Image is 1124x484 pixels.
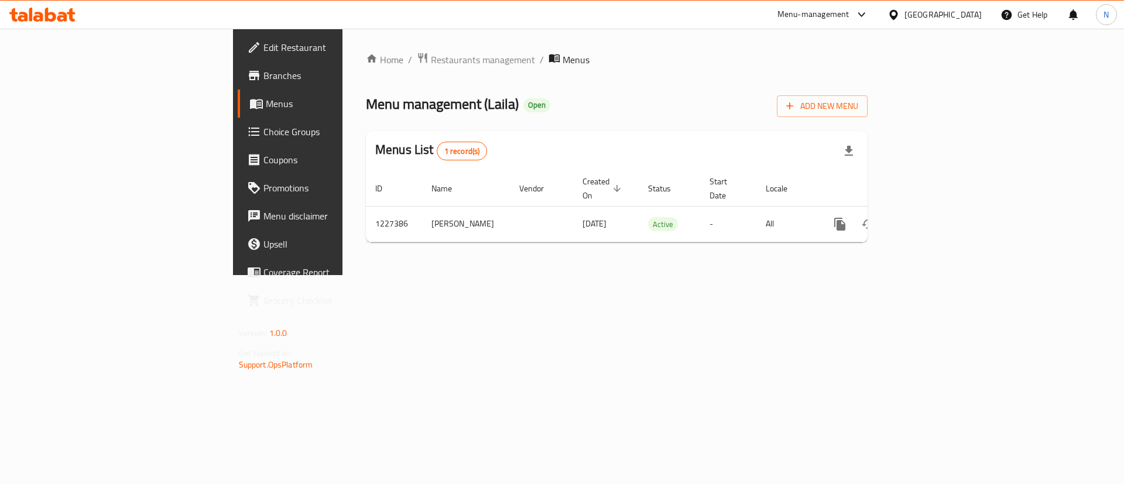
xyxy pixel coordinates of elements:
[263,40,412,54] span: Edit Restaurant
[238,230,421,258] a: Upsell
[366,52,868,67] nav: breadcrumb
[648,218,678,231] span: Active
[854,210,882,238] button: Change Status
[835,137,863,165] div: Export file
[238,118,421,146] a: Choice Groups
[1104,8,1109,21] span: N
[417,52,535,67] a: Restaurants management
[366,171,948,242] table: enhanced table
[263,265,412,279] span: Coverage Report
[648,181,686,195] span: Status
[826,210,854,238] button: more
[263,125,412,139] span: Choice Groups
[437,146,487,157] span: 1 record(s)
[437,142,488,160] div: Total records count
[238,61,421,90] a: Branches
[563,53,590,67] span: Menus
[523,100,550,110] span: Open
[777,95,868,117] button: Add New Menu
[263,68,412,83] span: Branches
[777,8,849,22] div: Menu-management
[263,153,412,167] span: Coupons
[238,33,421,61] a: Edit Restaurant
[238,174,421,202] a: Promotions
[238,146,421,174] a: Coupons
[238,258,421,286] a: Coverage Report
[263,293,412,307] span: Grocery Checklist
[239,357,313,372] a: Support.OpsPlatform
[817,171,948,207] th: Actions
[710,174,742,202] span: Start Date
[766,181,803,195] span: Locale
[700,206,756,242] td: -
[756,206,817,242] td: All
[238,286,421,314] a: Grocery Checklist
[263,209,412,223] span: Menu disclaimer
[263,181,412,195] span: Promotions
[582,216,606,231] span: [DATE]
[648,217,678,231] div: Active
[519,181,559,195] span: Vendor
[904,8,982,21] div: [GEOGRAPHIC_DATA]
[366,91,519,117] span: Menu management ( Laila )
[431,181,467,195] span: Name
[540,53,544,67] li: /
[238,90,421,118] a: Menus
[786,99,858,114] span: Add New Menu
[239,325,268,341] span: Version:
[431,53,535,67] span: Restaurants management
[238,202,421,230] a: Menu disclaimer
[269,325,287,341] span: 1.0.0
[266,97,412,111] span: Menus
[582,174,625,202] span: Created On
[239,345,293,361] span: Get support on:
[523,98,550,112] div: Open
[375,141,487,160] h2: Menus List
[375,181,397,195] span: ID
[422,206,510,242] td: [PERSON_NAME]
[263,237,412,251] span: Upsell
